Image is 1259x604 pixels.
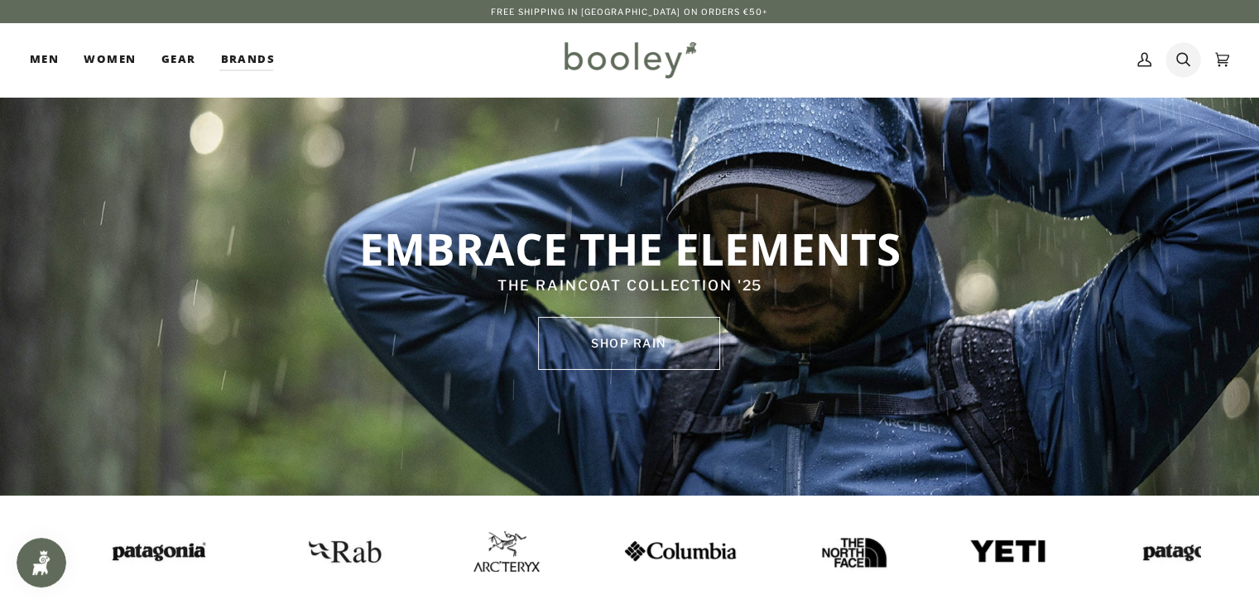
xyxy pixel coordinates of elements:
p: EMBRACE THE ELEMENTS [259,221,1001,276]
a: Women [71,23,148,96]
a: Gear [149,23,209,96]
a: Brands [208,23,287,96]
img: Booley [557,36,702,84]
a: SHOP rain [538,317,720,370]
span: Brands [220,51,275,68]
span: Men [30,51,59,68]
a: Men [30,23,71,96]
p: Free Shipping in [GEOGRAPHIC_DATA] on Orders €50+ [491,5,768,18]
span: Women [84,51,136,68]
iframe: Button to open loyalty program pop-up [17,538,66,587]
span: Gear [161,51,196,68]
p: THE RAINCOAT COLLECTION '25 [259,276,1001,297]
